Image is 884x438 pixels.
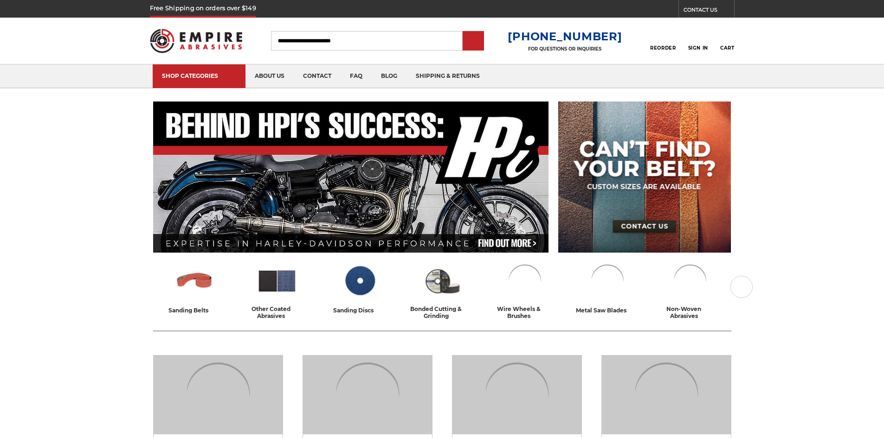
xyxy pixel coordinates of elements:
[504,261,545,301] img: Wire Wheels & Brushes
[684,5,734,18] a: CONTACT US
[239,305,315,319] div: other coated abrasives
[650,45,676,51] span: Reorder
[257,261,297,301] img: Other Coated Abrasives
[422,261,463,301] img: Bonded Cutting & Grinding
[174,261,215,301] img: Sanding Belts
[150,23,243,59] img: Empire Abrasives
[570,261,645,315] a: metal saw blades
[576,305,639,315] div: metal saw blades
[407,64,489,88] a: shipping & returns
[587,261,628,301] img: Metal Saw Blades
[652,305,728,319] div: non-woven abrasives
[508,30,622,43] a: [PHONE_NUMBER]
[157,261,232,315] a: sanding belts
[688,45,708,51] span: Sign In
[153,102,549,253] img: Banner for an interview featuring Horsepower Inc who makes Harley performance upgrades featured o...
[162,72,236,79] div: SHOP CATEGORIES
[602,355,731,434] img: Bonded Cutting & Grinding
[730,276,753,298] button: Next
[670,261,710,301] img: Non-woven Abrasives
[650,31,676,51] a: Reorder
[303,355,432,434] img: Other Coated Abrasives
[341,64,372,88] a: faq
[322,261,397,315] a: sanding discs
[245,64,294,88] a: about us
[405,305,480,319] div: bonded cutting & grinding
[168,305,220,315] div: sanding belts
[333,305,386,315] div: sanding discs
[154,355,283,434] img: Sanding Belts
[452,355,581,434] img: Sanding Discs
[558,102,731,253] img: promo banner for custom belts.
[487,305,562,319] div: wire wheels & brushes
[372,64,407,88] a: blog
[652,261,728,319] a: non-woven abrasives
[339,261,380,301] img: Sanding Discs
[487,261,562,319] a: wire wheels & brushes
[720,31,734,51] a: Cart
[720,45,734,51] span: Cart
[239,261,315,319] a: other coated abrasives
[405,261,480,319] a: bonded cutting & grinding
[294,64,341,88] a: contact
[508,46,622,52] p: FOR QUESTIONS OR INQUIRIES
